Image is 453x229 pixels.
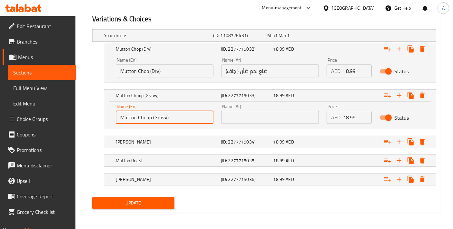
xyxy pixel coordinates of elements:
a: Branches [3,34,76,49]
button: Add choice group [382,90,393,101]
span: Full Menu View [13,84,71,92]
button: Clone new choice [405,90,417,101]
h5: Mutton Choup (Gravy) [116,92,218,99]
button: Add new choice [393,155,405,166]
a: Coverage Report [3,189,76,204]
div: Expand [104,43,436,55]
h5: (ID: 2277715032) [221,46,271,52]
button: Delete Chilli Garlic Mutton [417,136,428,148]
h5: Mutton Chop (Dry) [116,46,218,52]
span: 1 [287,31,290,40]
div: [GEOGRAPHIC_DATA] [332,5,375,12]
span: Grocery Checklist [17,208,71,216]
span: Branches [17,38,71,45]
span: Coupons [17,131,71,138]
span: Status [395,114,409,122]
button: Update [92,197,174,209]
a: Edit Menu [8,96,76,111]
a: Menus [3,49,76,65]
a: Upsell [3,173,76,189]
span: 18.99 [273,138,285,146]
span: Edit Restaurant [17,22,71,30]
button: Add new choice [393,43,405,55]
button: Clone new choice [405,155,417,166]
input: Please enter price [343,111,371,124]
span: 18.99 [273,45,285,53]
input: Please enter price [343,65,371,77]
button: Add choice group [382,43,393,55]
h5: (ID: 2277715033) [221,92,271,99]
button: Add choice group [382,155,393,166]
span: Edit Menu [13,100,71,107]
button: Delete Mutton Chop (Dry) [417,43,428,55]
span: AED [286,45,294,53]
h5: (ID: 2277715035) [221,157,271,164]
span: Promotions [17,146,71,154]
div: Expand [104,155,436,166]
button: Add new choice [393,90,405,101]
input: Enter name En [116,111,213,124]
button: Clone new choice [405,43,417,55]
span: Max [279,31,287,40]
h5: [PERSON_NAME] [116,139,218,145]
button: Add new choice [393,174,405,185]
span: Menu disclaimer [17,162,71,169]
button: Clone new choice [405,136,417,148]
span: Min [268,31,275,40]
span: AED [286,138,294,146]
h5: Mutton Roast [116,157,218,164]
h2: Variations & Choices [92,14,436,24]
a: Grocery Checklist [3,204,76,220]
span: 18.99 [273,175,285,184]
a: Coupons [3,127,76,142]
span: AED [286,156,294,165]
div: Menu-management [262,4,302,12]
button: Clone new choice [405,174,417,185]
h5: Your choice [104,32,211,39]
input: Enter name En [116,65,213,77]
p: AED [331,67,340,75]
span: 18.99 [273,91,285,100]
h5: (ID: 2277715036) [221,176,271,183]
h5: (ID: 2277715034) [221,139,271,145]
input: Enter name Ar [221,65,319,77]
a: Menu disclaimer [3,158,76,173]
button: Add choice group [382,136,393,148]
button: Add new choice [393,136,405,148]
div: , [268,32,320,39]
span: AED [286,175,294,184]
span: Status [395,67,409,75]
span: Choice Groups [17,115,71,123]
button: Delete Mutton Chilli [417,174,428,185]
span: Sections [13,69,71,76]
a: Edit Restaurant [3,18,76,34]
span: Upsell [17,177,71,185]
span: AED [286,91,294,100]
p: AED [331,114,340,121]
h5: (ID: 1108726431) [213,32,265,39]
div: Expand [104,90,436,101]
button: Delete Mutton Roast [417,155,428,166]
button: Add choice group [382,174,393,185]
span: Menus [18,53,71,61]
span: Coverage Report [17,193,71,200]
span: 1 [275,31,278,40]
h5: [PERSON_NAME] [116,176,218,183]
a: Choice Groups [3,111,76,127]
div: Expand [93,30,436,41]
div: Expand [104,136,436,148]
span: 18.99 [273,156,285,165]
div: Expand [104,174,436,185]
span: Update [97,199,169,207]
a: Sections [8,65,76,80]
a: Promotions [3,142,76,158]
a: Full Menu View [8,80,76,96]
span: A [442,5,445,12]
button: Delete Mutton Choup (Gravy) [417,90,428,101]
input: Enter name Ar [221,111,319,124]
